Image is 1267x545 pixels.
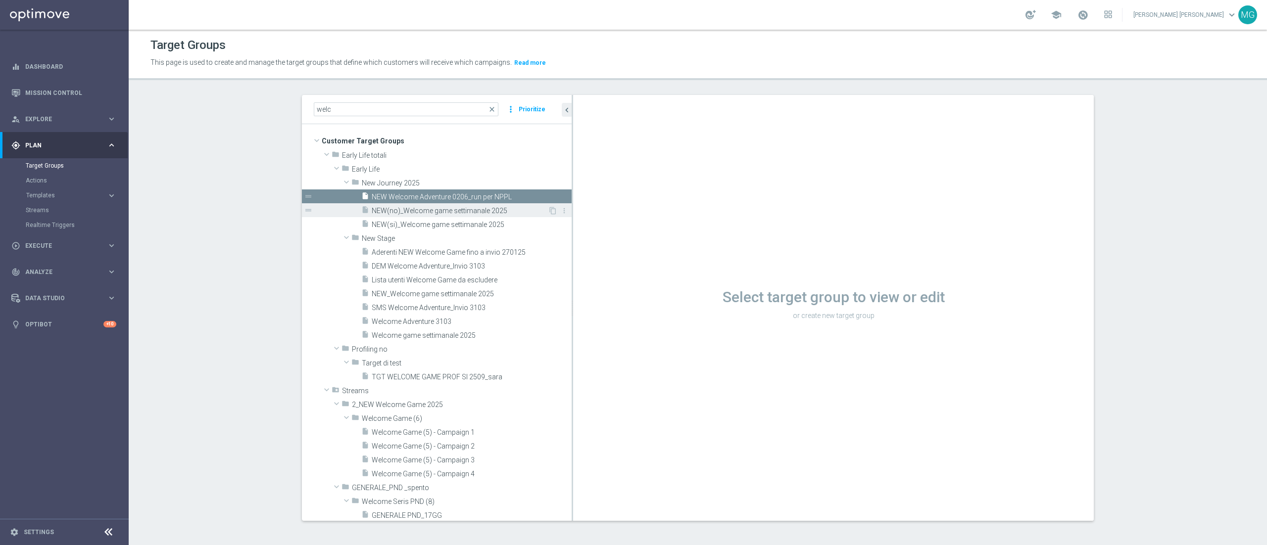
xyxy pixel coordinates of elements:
[351,413,359,425] i: folder
[361,441,369,453] i: insert_drive_file
[361,510,369,522] i: insert_drive_file
[361,192,369,203] i: insert_drive_file
[11,141,20,150] i: gps_fixed
[488,105,496,113] span: close
[341,400,349,411] i: folder
[372,428,572,437] span: Welcome Game (5) - Campaign 1
[26,192,107,198] div: Templates
[361,220,369,231] i: insert_drive_file
[11,115,117,123] button: person_search Explore keyboard_arrow_right
[26,191,117,199] button: Templates keyboard_arrow_right
[361,317,369,328] i: insert_drive_file
[26,192,97,198] span: Templates
[332,150,340,162] i: folder
[24,529,54,535] a: Settings
[11,268,117,276] button: track_changes Analyze keyboard_arrow_right
[352,484,572,492] span: GENERALE_PND _spento
[11,141,107,150] div: Plan
[11,294,117,302] button: Data Studio keyboard_arrow_right
[372,248,572,257] span: Aderenti NEW Welcome Game fino a invio 270125
[361,247,369,259] i: insert_drive_file
[11,268,20,276] i: track_changes
[1226,9,1237,20] span: keyboard_arrow_down
[513,57,547,68] button: Read more
[372,456,572,464] span: Welcome Game (5) - Campaign 3
[11,63,117,71] button: equalizer Dashboard
[11,53,116,80] div: Dashboard
[372,207,548,215] span: NEW(no)_Welcome game settimanale 2025
[573,311,1094,320] p: or create new target group
[1132,7,1238,22] a: [PERSON_NAME] [PERSON_NAME]keyboard_arrow_down
[11,241,107,250] div: Execute
[372,262,572,271] span: DEM Welcome Adventure_Invio 3103
[342,151,572,160] span: Early Life totali
[361,455,369,466] i: insert_drive_file
[11,294,107,303] div: Data Studio
[372,193,572,201] span: NEW Welcome Adventure 0206_run per NPPL
[1051,9,1062,20] span: school
[372,290,572,298] span: NEW_Welcome game settimanale 2025
[351,233,359,245] i: folder
[372,318,572,326] span: Welcome Adventure 3103
[11,242,117,250] div: play_circle_outline Execute keyboard_arrow_right
[150,58,512,66] span: This page is used to create and manage the target groups that define which customers will receive...
[26,203,128,218] div: Streams
[362,359,572,367] span: Target di test
[25,269,107,275] span: Analyze
[26,218,128,232] div: Realtime Triggers
[332,386,340,397] i: folder_special
[11,115,20,124] i: person_search
[351,497,359,508] i: folder
[107,191,116,200] i: keyboard_arrow_right
[352,345,572,354] span: Profiling no
[107,140,116,150] i: keyboard_arrow_right
[26,206,103,214] a: Streams
[341,483,349,494] i: folder
[11,311,116,337] div: Optibot
[26,177,103,184] a: Actions
[11,89,117,97] button: Mission Control
[351,178,359,189] i: folder
[361,261,369,272] i: insert_drive_file
[25,295,107,301] span: Data Studio
[549,207,557,215] i: Duplicate Target group
[11,115,107,124] div: Explore
[1238,5,1257,24] div: MG
[103,321,116,327] div: +10
[342,387,572,395] span: Streams
[11,141,117,149] div: gps_fixed Plan keyboard_arrow_right
[352,165,572,174] span: Early Life
[322,134,572,148] span: Customer Target Groups
[107,241,116,250] i: keyboard_arrow_right
[361,303,369,314] i: insert_drive_file
[351,358,359,369] i: folder
[341,344,349,356] i: folder
[361,275,369,286] i: insert_drive_file
[361,206,369,217] i: insert_drive_file
[26,173,128,188] div: Actions
[25,142,107,148] span: Plan
[362,234,572,243] span: New Stage
[362,414,572,423] span: Welcome Game (6)
[25,116,107,122] span: Explore
[573,288,1094,306] h1: Select target group to view or edit
[372,331,572,340] span: Welcome game settimanale 2025
[11,320,20,329] i: lightbulb
[361,330,369,342] i: insert_drive_file
[506,102,516,116] i: more_vert
[362,498,572,506] span: Welcome Seris PND (8)
[107,267,116,276] i: keyboard_arrow_right
[562,103,572,117] button: chevron_left
[26,158,128,173] div: Target Groups
[150,38,226,52] h1: Target Groups
[361,289,369,300] i: insert_drive_file
[25,243,107,249] span: Execute
[11,80,116,106] div: Mission Control
[26,188,128,203] div: Templates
